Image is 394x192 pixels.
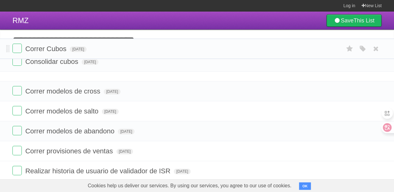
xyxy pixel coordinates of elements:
[82,59,98,65] span: [DATE]
[12,56,22,66] label: Done
[25,87,102,95] span: Correr modelos de cross
[326,14,382,27] a: SaveThis List
[25,167,172,175] span: Realizar historia de usuario de validador de ISR
[25,58,80,65] span: Consolidar cubos
[12,166,22,175] label: Done
[12,16,29,25] span: RMZ
[25,45,68,53] span: Correr Cubos
[12,86,22,95] label: Done
[299,182,311,190] button: OK
[82,180,298,192] span: Cookies help us deliver our services. By using our services, you agree to our use of cookies.
[70,46,87,52] span: [DATE]
[12,106,22,115] label: Done
[354,17,374,24] b: This List
[116,149,133,154] span: [DATE]
[25,127,116,135] span: Correr modelos de abandono
[25,107,100,115] span: Correr modelos de salto
[104,89,121,94] span: [DATE]
[12,44,22,53] label: Done
[174,169,191,174] span: [DATE]
[102,109,119,114] span: [DATE]
[12,126,22,135] label: Done
[12,146,22,155] label: Done
[118,129,135,134] span: [DATE]
[344,44,355,54] label: Star task
[25,147,114,155] span: Correr provisiones de ventas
